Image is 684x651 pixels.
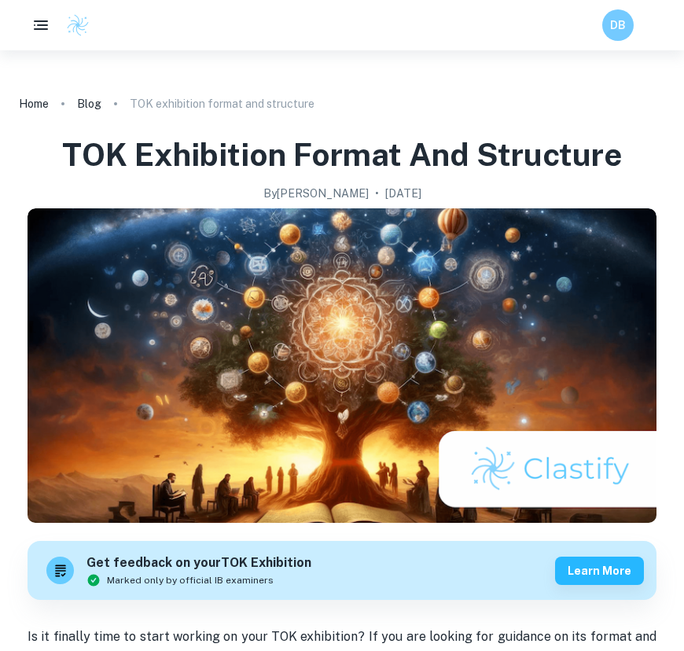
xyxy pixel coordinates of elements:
h2: By [PERSON_NAME] [263,185,369,202]
a: Home [19,93,49,115]
button: DB [602,9,634,41]
button: Learn more [555,557,644,585]
a: Get feedback on yourTOK ExhibitionMarked only by official IB examinersLearn more [28,541,656,600]
h2: [DATE] [385,185,421,202]
p: TOK exhibition format and structure [130,95,314,112]
h1: TOK exhibition format and structure [62,134,622,175]
img: Clastify logo [66,13,90,37]
a: Clastify logo [57,13,90,37]
h6: DB [609,17,627,34]
span: Marked only by official IB examiners [107,573,274,587]
h6: Get feedback on your TOK Exhibition [86,554,311,573]
a: Blog [77,93,101,115]
p: • [375,185,379,202]
img: TOK exhibition format and structure cover image [28,208,656,523]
